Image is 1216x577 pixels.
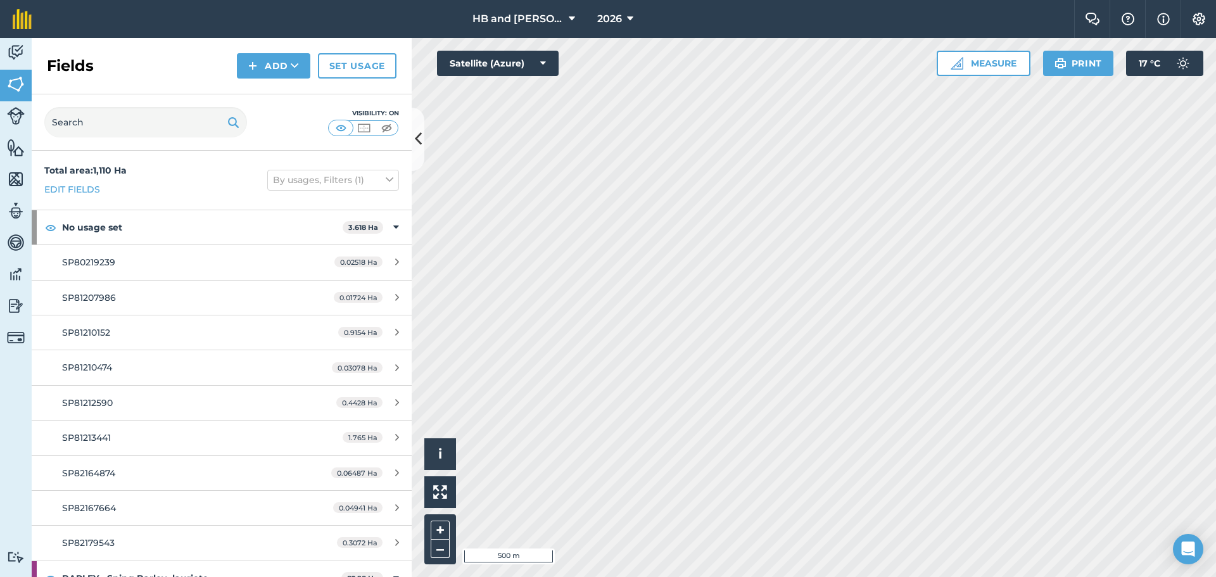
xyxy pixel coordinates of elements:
a: SP821648740.06487 Ha [32,456,412,490]
a: SP821676640.04941 Ha [32,491,412,525]
button: By usages, Filters (1) [267,170,399,190]
span: 0.02518 Ha [334,257,383,267]
strong: 3.618 Ha [348,223,378,232]
img: Four arrows, one pointing top left, one top right, one bottom right and the last bottom left [433,485,447,499]
img: A question mark icon [1120,13,1136,25]
a: SP821795430.3072 Ha [32,526,412,560]
img: svg+xml;base64,PD94bWwgdmVyc2lvbj0iMS4wIiBlbmNvZGluZz0idXRmLTgiPz4KPCEtLSBHZW5lcmF0b3I6IEFkb2JlIE... [7,265,25,284]
img: svg+xml;base64,PD94bWwgdmVyc2lvbj0iMS4wIiBlbmNvZGluZz0idXRmLTgiPz4KPCEtLSBHZW5lcmF0b3I6IEFkb2JlIE... [7,296,25,315]
a: Set usage [318,53,396,79]
span: SP81207986 [62,292,116,303]
img: svg+xml;base64,PHN2ZyB4bWxucz0iaHR0cDovL3d3dy53My5vcmcvMjAwMC9zdmciIHdpZHRoPSIxOCIgaGVpZ2h0PSIyNC... [45,220,56,235]
span: SP81210152 [62,327,110,338]
a: SP802192390.02518 Ha [32,245,412,279]
span: SP81210474 [62,362,112,373]
span: SP81212590 [62,397,113,409]
a: SP812134411.765 Ha [32,421,412,455]
span: SP82164874 [62,467,115,479]
button: – [431,540,450,558]
img: svg+xml;base64,PHN2ZyB4bWxucz0iaHR0cDovL3d3dy53My5vcmcvMjAwMC9zdmciIHdpZHRoPSIxOSIgaGVpZ2h0PSIyNC... [1054,56,1067,71]
a: Edit fields [44,182,100,196]
img: svg+xml;base64,PD94bWwgdmVyc2lvbj0iMS4wIiBlbmNvZGluZz0idXRmLTgiPz4KPCEtLSBHZW5lcmF0b3I6IEFkb2JlIE... [7,43,25,62]
span: i [438,446,442,462]
button: + [431,521,450,540]
img: svg+xml;base64,PD94bWwgdmVyc2lvbj0iMS4wIiBlbmNvZGluZz0idXRmLTgiPz4KPCEtLSBHZW5lcmF0b3I6IEFkb2JlIE... [7,233,25,252]
div: No usage set3.618 Ha [32,210,412,244]
img: A cog icon [1191,13,1206,25]
button: i [424,438,456,470]
span: SP81213441 [62,432,111,443]
img: svg+xml;base64,PD94bWwgdmVyc2lvbj0iMS4wIiBlbmNvZGluZz0idXRmLTgiPz4KPCEtLSBHZW5lcmF0b3I6IEFkb2JlIE... [1170,51,1196,76]
span: 1.765 Ha [343,432,383,443]
input: Search [44,107,247,137]
button: Add [237,53,310,79]
img: svg+xml;base64,PHN2ZyB4bWxucz0iaHR0cDovL3d3dy53My5vcmcvMjAwMC9zdmciIHdpZHRoPSI1NiIgaGVpZ2h0PSI2MC... [7,138,25,157]
img: svg+xml;base64,PD94bWwgdmVyc2lvbj0iMS4wIiBlbmNvZGluZz0idXRmLTgiPz4KPCEtLSBHZW5lcmF0b3I6IEFkb2JlIE... [7,201,25,220]
strong: Total area : 1,110 Ha [44,165,127,176]
div: Open Intercom Messenger [1173,534,1203,564]
button: Satellite (Azure) [437,51,559,76]
img: Ruler icon [951,57,963,70]
span: 2026 [597,11,622,27]
span: 0.06487 Ha [331,467,383,478]
span: 0.01724 Ha [334,292,383,303]
img: svg+xml;base64,PHN2ZyB4bWxucz0iaHR0cDovL3d3dy53My5vcmcvMjAwMC9zdmciIHdpZHRoPSI1MCIgaGVpZ2h0PSI0MC... [379,122,395,134]
a: SP812125900.4428 Ha [32,386,412,420]
img: svg+xml;base64,PHN2ZyB4bWxucz0iaHR0cDovL3d3dy53My5vcmcvMjAwMC9zdmciIHdpZHRoPSI1MCIgaGVpZ2h0PSI0MC... [333,122,349,134]
img: fieldmargin Logo [13,9,32,29]
span: SP82179543 [62,537,115,548]
a: SP812079860.01724 Ha [32,281,412,315]
a: SP812101520.9154 Ha [32,315,412,350]
strong: No usage set [62,210,343,244]
img: svg+xml;base64,PD94bWwgdmVyc2lvbj0iMS4wIiBlbmNvZGluZz0idXRmLTgiPz4KPCEtLSBHZW5lcmF0b3I6IEFkb2JlIE... [7,107,25,125]
img: svg+xml;base64,PHN2ZyB4bWxucz0iaHR0cDovL3d3dy53My5vcmcvMjAwMC9zdmciIHdpZHRoPSIxNCIgaGVpZ2h0PSIyNC... [248,58,257,73]
img: svg+xml;base64,PHN2ZyB4bWxucz0iaHR0cDovL3d3dy53My5vcmcvMjAwMC9zdmciIHdpZHRoPSI1NiIgaGVpZ2h0PSI2MC... [7,75,25,94]
span: 0.03078 Ha [332,362,383,373]
img: Two speech bubbles overlapping with the left bubble in the forefront [1085,13,1100,25]
span: 0.3072 Ha [337,537,383,548]
span: 0.4428 Ha [336,397,383,408]
img: svg+xml;base64,PHN2ZyB4bWxucz0iaHR0cDovL3d3dy53My5vcmcvMjAwMC9zdmciIHdpZHRoPSI1MCIgaGVpZ2h0PSI0MC... [356,122,372,134]
span: 17 ° C [1139,51,1160,76]
button: Measure [937,51,1030,76]
span: 0.04941 Ha [333,502,383,513]
button: 17 °C [1126,51,1203,76]
img: svg+xml;base64,PD94bWwgdmVyc2lvbj0iMS4wIiBlbmNvZGluZz0idXRmLTgiPz4KPCEtLSBHZW5lcmF0b3I6IEFkb2JlIE... [7,329,25,346]
img: svg+xml;base64,PD94bWwgdmVyc2lvbj0iMS4wIiBlbmNvZGluZz0idXRmLTgiPz4KPCEtLSBHZW5lcmF0b3I6IEFkb2JlIE... [7,551,25,563]
h2: Fields [47,56,94,76]
span: SP80219239 [62,257,115,268]
img: svg+xml;base64,PHN2ZyB4bWxucz0iaHR0cDovL3d3dy53My5vcmcvMjAwMC9zdmciIHdpZHRoPSIxNyIgaGVpZ2h0PSIxNy... [1157,11,1170,27]
a: SP812104740.03078 Ha [32,350,412,384]
img: svg+xml;base64,PHN2ZyB4bWxucz0iaHR0cDovL3d3dy53My5vcmcvMjAwMC9zdmciIHdpZHRoPSIxOSIgaGVpZ2h0PSIyNC... [227,115,239,130]
img: svg+xml;base64,PHN2ZyB4bWxucz0iaHR0cDovL3d3dy53My5vcmcvMjAwMC9zdmciIHdpZHRoPSI1NiIgaGVpZ2h0PSI2MC... [7,170,25,189]
span: SP82167664 [62,502,116,514]
div: Visibility: On [328,108,399,118]
span: HB and [PERSON_NAME] [472,11,564,27]
button: Print [1043,51,1114,76]
span: 0.9154 Ha [338,327,383,338]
